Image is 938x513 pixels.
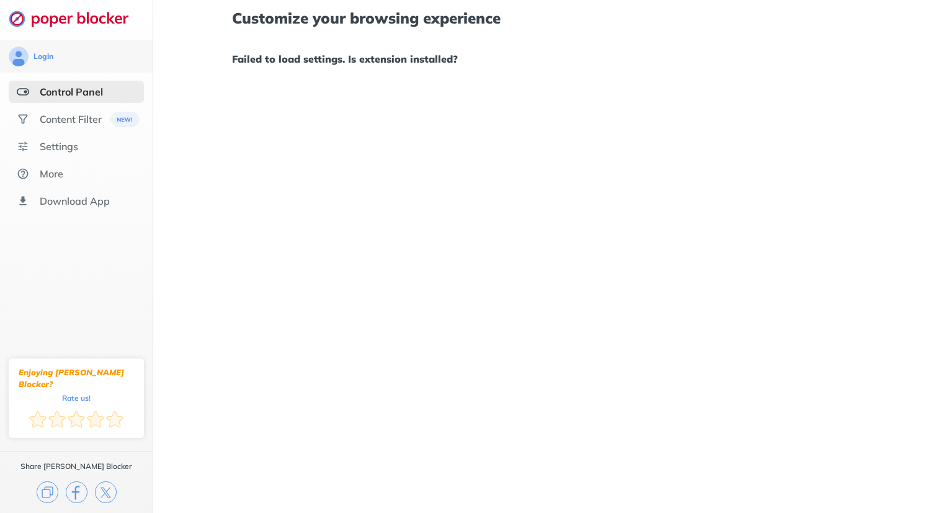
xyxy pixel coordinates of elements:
h1: Failed to load settings. Is extension installed? [232,51,860,67]
img: settings.svg [17,140,29,153]
img: x.svg [95,481,117,503]
img: logo-webpage.svg [9,10,142,27]
img: facebook.svg [66,481,87,503]
div: More [40,167,63,180]
img: social.svg [17,113,29,125]
div: Share [PERSON_NAME] Blocker [20,462,132,471]
div: Settings [40,140,78,153]
img: download-app.svg [17,195,29,207]
div: Content Filter [40,113,102,125]
div: Download App [40,195,110,207]
div: Control Panel [40,86,103,98]
img: avatar.svg [9,47,29,66]
img: copy.svg [37,481,58,503]
img: about.svg [17,167,29,180]
h1: Customize your browsing experience [232,10,860,26]
div: Rate us! [62,395,91,401]
div: Login [33,51,53,61]
img: menuBanner.svg [109,112,140,127]
div: Enjoying [PERSON_NAME] Blocker? [19,367,134,390]
img: features-selected.svg [17,86,29,98]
